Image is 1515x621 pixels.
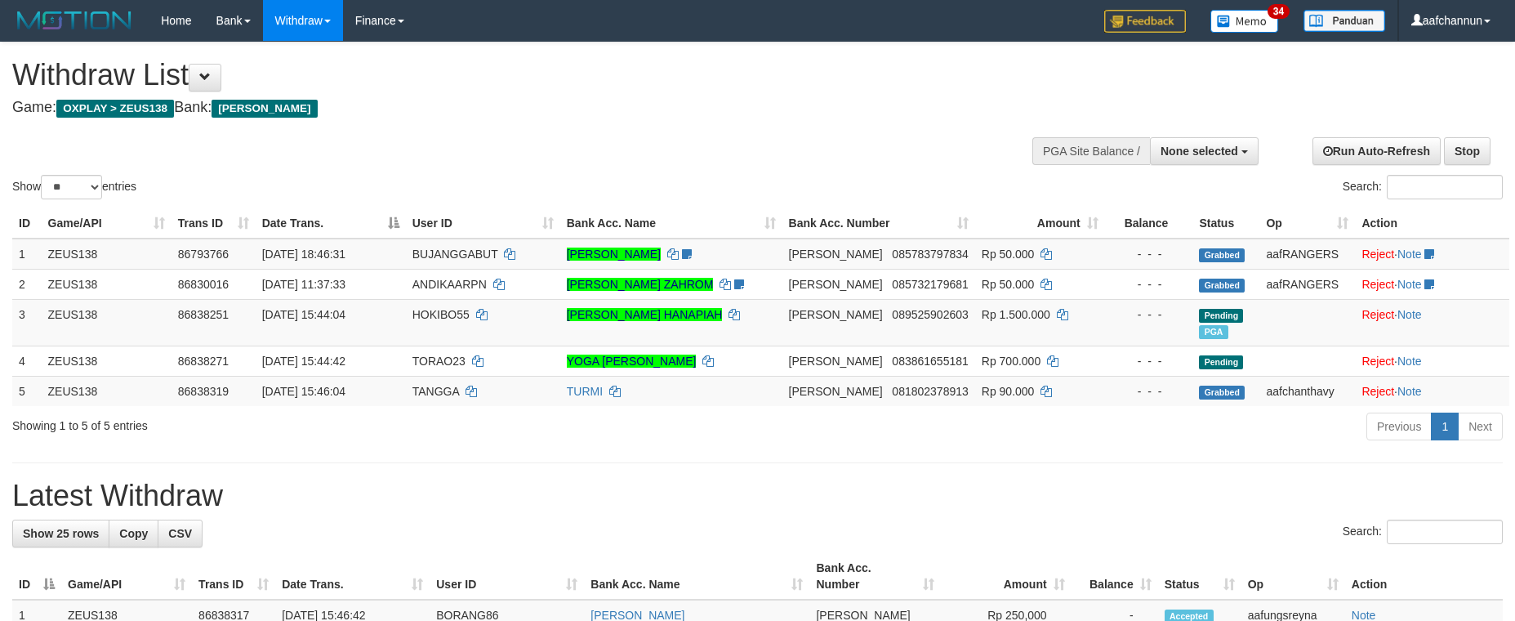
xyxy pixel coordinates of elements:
span: Copy [119,527,148,540]
td: 5 [12,376,42,406]
th: User ID: activate to sort column ascending [430,553,584,600]
span: Copy 085783797834 to clipboard [892,248,968,261]
div: - - - [1112,276,1187,293]
label: Search: [1343,520,1503,544]
th: Date Trans.: activate to sort column descending [256,208,406,239]
a: Run Auto-Refresh [1312,137,1441,165]
button: None selected [1150,137,1259,165]
a: CSV [158,520,203,547]
span: [PERSON_NAME] [789,385,883,398]
span: Copy 083861655181 to clipboard [892,355,968,368]
span: Pending [1199,309,1243,323]
span: Copy 085732179681 to clipboard [892,278,968,291]
div: - - - [1112,383,1187,400]
th: Game/API: activate to sort column ascending [61,553,192,600]
a: Note [1397,355,1422,368]
span: ANDIKAARPN [412,278,487,291]
span: 86793766 [178,248,229,261]
span: 86830016 [178,278,229,291]
span: Copy 089525902603 to clipboard [892,308,968,321]
img: panduan.png [1303,10,1385,32]
td: 2 [12,269,42,299]
span: Rp 1.500.000 [982,308,1050,321]
th: Action [1355,208,1509,239]
th: ID: activate to sort column descending [12,553,61,600]
span: Copy 081802378913 to clipboard [892,385,968,398]
div: - - - [1112,306,1187,323]
th: Balance: activate to sort column ascending [1072,553,1158,600]
span: [DATE] 15:44:04 [262,308,345,321]
img: Button%20Memo.svg [1210,10,1279,33]
span: Show 25 rows [23,527,99,540]
span: [PERSON_NAME] [789,308,883,321]
span: BUJANGGABUT [412,248,498,261]
a: Stop [1444,137,1490,165]
span: 34 [1268,4,1290,19]
a: Previous [1366,413,1432,440]
td: aafchanthavy [1259,376,1355,406]
a: Reject [1361,308,1394,321]
a: [PERSON_NAME] ZAHROM [567,278,714,291]
a: Note [1397,308,1422,321]
td: ZEUS138 [42,346,172,376]
td: ZEUS138 [42,239,172,270]
th: Game/API: activate to sort column ascending [42,208,172,239]
td: · [1355,299,1509,346]
span: Grabbed [1199,386,1245,400]
span: Rp 50.000 [982,278,1035,291]
h1: Withdraw List [12,59,994,92]
a: Note [1397,278,1422,291]
th: Amount: activate to sort column ascending [941,553,1072,600]
a: 1 [1431,413,1459,440]
span: Grabbed [1199,248,1245,262]
th: Action [1345,553,1503,600]
th: Amount: activate to sort column ascending [975,208,1105,239]
th: Status: activate to sort column ascending [1158,553,1241,600]
a: [PERSON_NAME] HANAPIAH [567,308,723,321]
a: Copy [109,520,158,547]
span: [PERSON_NAME] [789,278,883,291]
th: Bank Acc. Name: activate to sort column ascending [560,208,782,239]
span: HOKIBO55 [412,308,470,321]
td: aafRANGERS [1259,239,1355,270]
div: PGA Site Balance / [1032,137,1150,165]
th: Bank Acc. Number: activate to sort column ascending [809,553,940,600]
a: Reject [1361,355,1394,368]
span: [PERSON_NAME] [789,355,883,368]
label: Search: [1343,175,1503,199]
input: Search: [1387,520,1503,544]
img: Feedback.jpg [1104,10,1186,33]
h4: Game: Bank: [12,100,994,116]
th: Balance [1105,208,1193,239]
select: Showentries [41,175,102,199]
a: Reject [1361,278,1394,291]
span: 86838319 [178,385,229,398]
div: Showing 1 to 5 of 5 entries [12,411,619,434]
span: [DATE] 11:37:33 [262,278,345,291]
span: Rp 50.000 [982,248,1035,261]
input: Search: [1387,175,1503,199]
td: · [1355,346,1509,376]
span: Rp 700.000 [982,355,1040,368]
div: - - - [1112,353,1187,369]
span: Grabbed [1199,279,1245,293]
th: Date Trans.: activate to sort column ascending [275,553,430,600]
a: Note [1397,385,1422,398]
a: TURMI [567,385,603,398]
span: [DATE] 18:46:31 [262,248,345,261]
h1: Latest Withdraw [12,480,1503,512]
a: YOGA [PERSON_NAME] [567,355,697,368]
td: ZEUS138 [42,269,172,299]
a: Next [1458,413,1503,440]
span: Pending [1199,355,1243,369]
td: ZEUS138 [42,299,172,346]
span: Marked by aafkaynarin [1199,325,1228,339]
td: ZEUS138 [42,376,172,406]
span: OXPLAY > ZEUS138 [56,100,174,118]
span: TANGGA [412,385,459,398]
a: [PERSON_NAME] [567,248,661,261]
th: Trans ID: activate to sort column ascending [172,208,256,239]
th: Bank Acc. Name: activate to sort column ascending [584,553,809,600]
label: Show entries [12,175,136,199]
img: MOTION_logo.png [12,8,136,33]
